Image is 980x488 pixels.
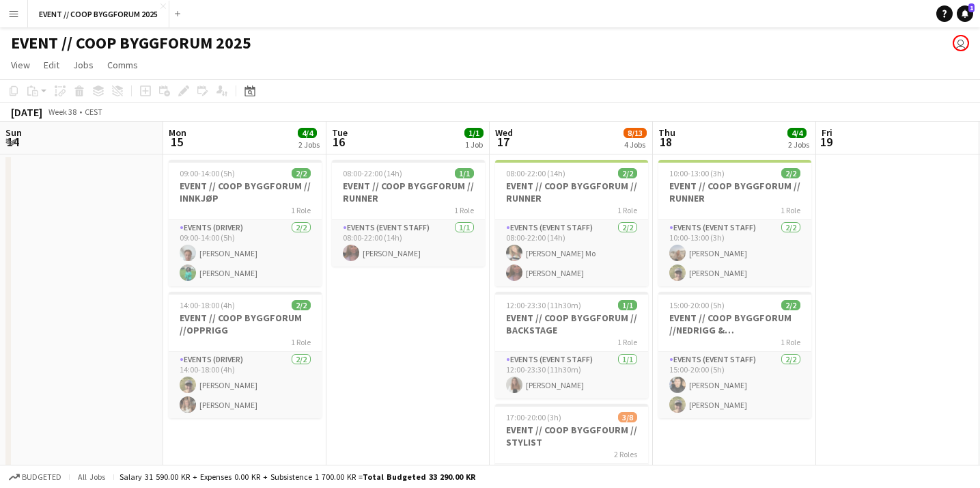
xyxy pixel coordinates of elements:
[332,160,485,267] app-job-card: 08:00-22:00 (14h)1/1EVENT // COOP BYGGFORUM // RUNNER1 RoleEvents (Event Staff)1/108:00-22:00 (14...
[495,160,648,286] app-job-card: 08:00-22:00 (14h)2/2EVENT // COOP BYGGFORUM // RUNNER1 RoleEvents (Event Staff)2/208:00-22:00 (14...
[781,337,800,347] span: 1 Role
[464,128,484,138] span: 1/1
[669,168,725,178] span: 10:00-13:00 (3h)
[953,35,969,51] app-user-avatar: Rikke Bjørneng
[291,337,311,347] span: 1 Role
[658,312,811,336] h3: EVENT // COOP BYGGFORUM //NEDRIGG & TILBAKELEVERING
[495,312,648,336] h3: EVENT // COOP BYGGFORUM // BACKSTAGE
[3,134,22,150] span: 14
[787,128,807,138] span: 4/4
[624,128,647,138] span: 8/13
[506,168,565,178] span: 08:00-22:00 (14h)
[614,449,637,459] span: 2 Roles
[658,126,675,139] span: Thu
[669,300,725,310] span: 15:00-20:00 (5h)
[169,220,322,286] app-card-role: Events (Driver)2/209:00-14:00 (5h)[PERSON_NAME][PERSON_NAME]
[169,292,322,418] app-job-card: 14:00-18:00 (4h)2/2EVENT // COOP BYGGFORUM //OPPRIGG1 RoleEvents (Driver)2/214:00-18:00 (4h)[PERS...
[44,59,59,71] span: Edit
[363,472,475,482] span: Total Budgeted 33 290.00 KR
[495,292,648,398] app-job-card: 12:00-23:30 (11h30m)1/1EVENT // COOP BYGGFORUM // BACKSTAGE1 RoleEvents (Event Staff)1/112:00-23:...
[658,292,811,418] app-job-card: 15:00-20:00 (5h)2/2EVENT // COOP BYGGFORUM //NEDRIGG & TILBAKELEVERING1 RoleEvents (Event Staff)2...
[180,300,235,310] span: 14:00-18:00 (4h)
[120,472,475,482] div: Salary 31 590.00 KR + Expenses 0.00 KR + Subsistence 1 700.00 KR =
[617,205,637,215] span: 1 Role
[73,59,94,71] span: Jobs
[167,134,186,150] span: 15
[658,352,811,418] app-card-role: Events (Event Staff)2/215:00-20:00 (5h)[PERSON_NAME][PERSON_NAME]
[332,126,348,139] span: Tue
[465,139,483,150] div: 1 Job
[454,205,474,215] span: 1 Role
[68,56,99,74] a: Jobs
[292,168,311,178] span: 2/2
[822,126,832,139] span: Fri
[102,56,143,74] a: Comms
[495,352,648,398] app-card-role: Events (Event Staff)1/112:00-23:30 (11h30m)[PERSON_NAME]
[5,56,36,74] a: View
[169,352,322,418] app-card-role: Events (Driver)2/214:00-18:00 (4h)[PERSON_NAME][PERSON_NAME]
[298,139,320,150] div: 2 Jobs
[75,472,108,482] span: All jobs
[658,160,811,286] app-job-card: 10:00-13:00 (3h)2/2EVENT // COOP BYGGFORUM // RUNNER1 RoleEvents (Event Staff)2/210:00-13:00 (3h)...
[656,134,675,150] span: 18
[11,59,30,71] span: View
[624,139,646,150] div: 4 Jobs
[957,5,973,22] a: 1
[781,168,800,178] span: 2/2
[618,412,637,422] span: 3/8
[658,180,811,204] h3: EVENT // COOP BYGGFORUM // RUNNER
[169,126,186,139] span: Mon
[7,470,64,485] button: Budgeted
[169,160,322,286] app-job-card: 09:00-14:00 (5h)2/2EVENT // COOP BYGGFORUM // INNKJØP1 RoleEvents (Driver)2/209:00-14:00 (5h)[PER...
[618,168,637,178] span: 2/2
[781,300,800,310] span: 2/2
[658,220,811,286] app-card-role: Events (Event Staff)2/210:00-13:00 (3h)[PERSON_NAME][PERSON_NAME]
[820,134,832,150] span: 19
[38,56,65,74] a: Edit
[495,424,648,448] h3: EVENT // COOP BYGGFOURM // STYLIST
[495,220,648,286] app-card-role: Events (Event Staff)2/208:00-22:00 (14h)[PERSON_NAME] Mo[PERSON_NAME]
[28,1,169,27] button: EVENT // COOP BYGGFORUM 2025
[85,107,102,117] div: CEST
[180,168,235,178] span: 09:00-14:00 (5h)
[455,168,474,178] span: 1/1
[493,134,513,150] span: 17
[169,180,322,204] h3: EVENT // COOP BYGGFORUM // INNKJØP
[343,168,402,178] span: 08:00-22:00 (14h)
[330,134,348,150] span: 16
[788,139,809,150] div: 2 Jobs
[332,220,485,267] app-card-role: Events (Event Staff)1/108:00-22:00 (14h)[PERSON_NAME]
[618,300,637,310] span: 1/1
[506,300,581,310] span: 12:00-23:30 (11h30m)
[506,412,561,422] span: 17:00-20:00 (3h)
[22,472,61,482] span: Budgeted
[291,205,311,215] span: 1 Role
[11,33,251,53] h1: EVENT // COOP BYGGFORUM 2025
[298,128,317,138] span: 4/4
[968,3,975,12] span: 1
[781,205,800,215] span: 1 Role
[5,126,22,139] span: Sun
[45,107,79,117] span: Week 38
[292,300,311,310] span: 2/2
[169,312,322,336] h3: EVENT // COOP BYGGFORUM //OPPRIGG
[617,337,637,347] span: 1 Role
[332,180,485,204] h3: EVENT // COOP BYGGFORUM // RUNNER
[495,180,648,204] h3: EVENT // COOP BYGGFORUM // RUNNER
[11,105,42,119] div: [DATE]
[107,59,138,71] span: Comms
[495,126,513,139] span: Wed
